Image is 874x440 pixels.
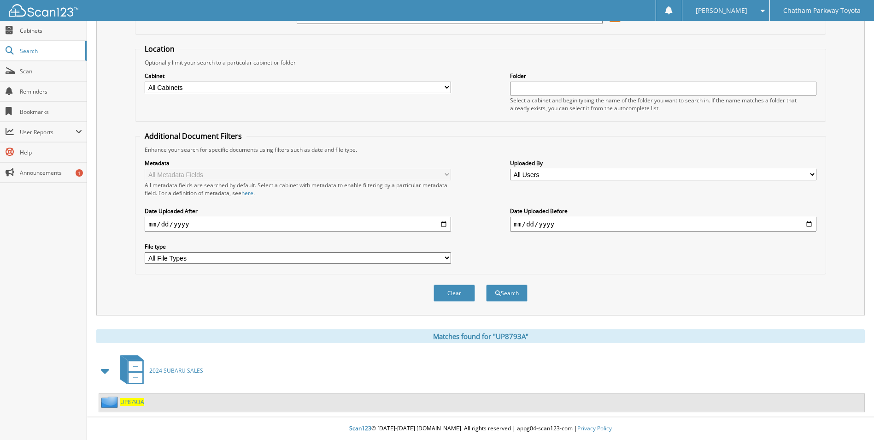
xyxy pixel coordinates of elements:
button: Search [486,285,528,302]
div: Optionally limit your search to a particular cabinet or folder [140,59,821,66]
label: Metadata [145,159,451,167]
img: scan123-logo-white.svg [9,4,78,17]
span: [PERSON_NAME] [696,8,747,13]
a: 2024 SUBARU SALES [115,352,203,389]
span: Chatham Parkway Toyota [783,8,861,13]
span: Scan123 [349,424,371,432]
span: Scan [20,67,82,75]
legend: Location [140,44,179,54]
label: Date Uploaded Before [510,207,816,215]
legend: Additional Document Filters [140,131,246,141]
span: Help [20,149,82,156]
div: © [DATE]-[DATE] [DOMAIN_NAME]. All rights reserved | appg04-scan123-com | [87,417,874,440]
div: Matches found for "UP8793A" [96,329,865,343]
input: start [145,217,451,232]
div: Enhance your search for specific documents using filters such as date and file type. [140,146,821,154]
label: Uploaded By [510,159,816,167]
div: Select a cabinet and begin typing the name of the folder you want to search in. If the name match... [510,96,816,112]
div: All metadata fields are searched by default. Select a cabinet with metadata to enable filtering b... [145,181,451,197]
span: Cabinets [20,27,82,35]
input: end [510,217,816,232]
label: Date Uploaded After [145,207,451,215]
span: 2024 SUBARU SALES [149,367,203,375]
a: UP8793A [120,398,144,406]
div: 1 [76,169,83,177]
label: Cabinet [145,72,451,80]
a: here [241,189,253,197]
img: folder2.png [101,396,120,408]
span: Bookmarks [20,108,82,116]
span: Search [20,47,81,55]
button: Clear [434,285,475,302]
label: File type [145,243,451,250]
span: Announcements [20,169,82,177]
span: User Reports [20,128,76,136]
a: Privacy Policy [577,424,612,432]
label: Folder [510,72,816,80]
iframe: Chat Widget [828,396,874,440]
span: Reminders [20,88,82,95]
